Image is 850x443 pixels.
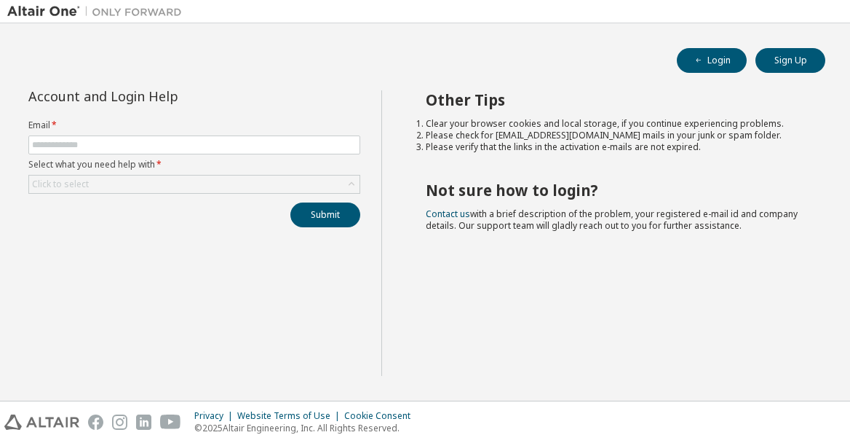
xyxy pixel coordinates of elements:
a: Contact us [426,208,470,220]
div: Privacy [194,410,237,422]
p: © 2025 Altair Engineering, Inc. All Rights Reserved. [194,422,419,434]
img: altair_logo.svg [4,415,79,430]
button: Sign Up [755,48,825,73]
li: Clear your browser cookies and local storage, if you continue experiencing problems. [426,118,800,130]
img: Altair One [7,4,189,19]
img: facebook.svg [88,415,103,430]
button: Login [677,48,747,73]
button: Submit [290,203,360,227]
img: instagram.svg [112,415,127,430]
img: youtube.svg [160,415,181,430]
img: linkedin.svg [136,415,151,430]
span: with a brief description of the problem, your registered e-mail id and company details. Our suppo... [426,208,798,232]
div: Website Terms of Use [237,410,344,422]
div: Click to select [32,179,89,190]
li: Please check for [EMAIL_ADDRESS][DOMAIN_NAME] mails in your junk or spam folder. [426,130,800,141]
h2: Not sure how to login? [426,181,800,200]
label: Select what you need help with [28,159,360,170]
div: Click to select [29,176,360,193]
div: Cookie Consent [344,410,419,422]
label: Email [28,119,360,131]
h2: Other Tips [426,90,800,109]
div: Account and Login Help [28,90,294,102]
li: Please verify that the links in the activation e-mails are not expired. [426,141,800,153]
